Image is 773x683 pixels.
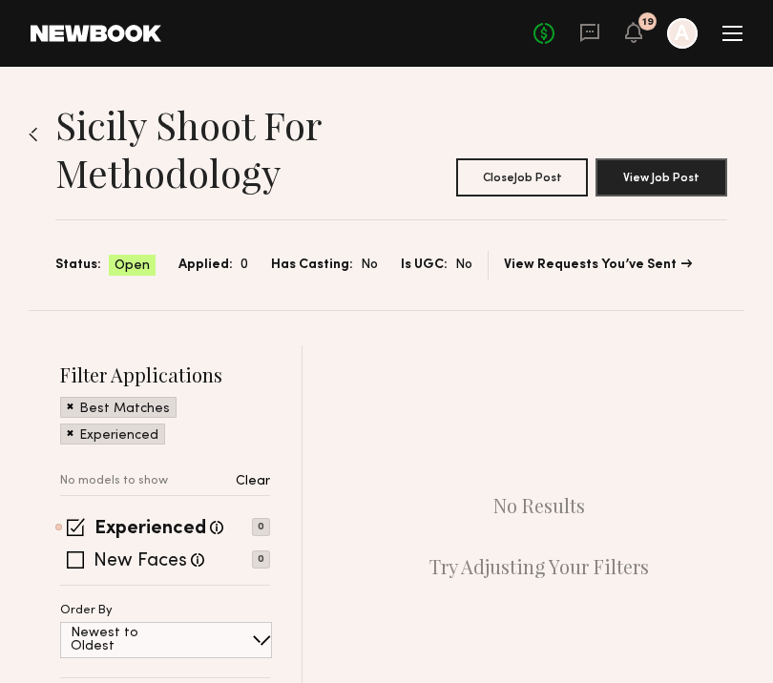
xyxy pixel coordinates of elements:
span: Applied: [178,255,233,276]
h2: Filter Applications [60,362,270,387]
span: Has Casting: [271,255,353,276]
p: Clear [236,475,270,488]
a: View Requests You’ve Sent [504,259,692,272]
span: No [455,255,472,276]
label: New Faces [94,552,187,571]
a: A [667,18,698,49]
button: CloseJob Post [456,158,588,197]
p: Experienced [79,429,158,443]
label: Experienced [94,520,206,539]
p: Order By [60,605,113,617]
img: Back to previous page [29,127,38,142]
h1: Sicily Shoot for Methodology [55,101,437,197]
span: 0 [240,255,248,276]
button: View Job Post [595,158,727,197]
p: Newest to Oldest [71,627,184,653]
div: 19 [642,17,654,28]
p: 0 [252,550,270,569]
span: No [361,255,378,276]
span: Status: [55,255,101,276]
span: Is UGC: [401,255,448,276]
p: No Results [493,494,585,517]
p: Try Adjusting Your Filters [429,555,649,578]
p: No models to show [60,475,168,487]
p: 0 [252,518,270,536]
p: Best Matches [79,403,170,416]
span: Open [115,257,150,276]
